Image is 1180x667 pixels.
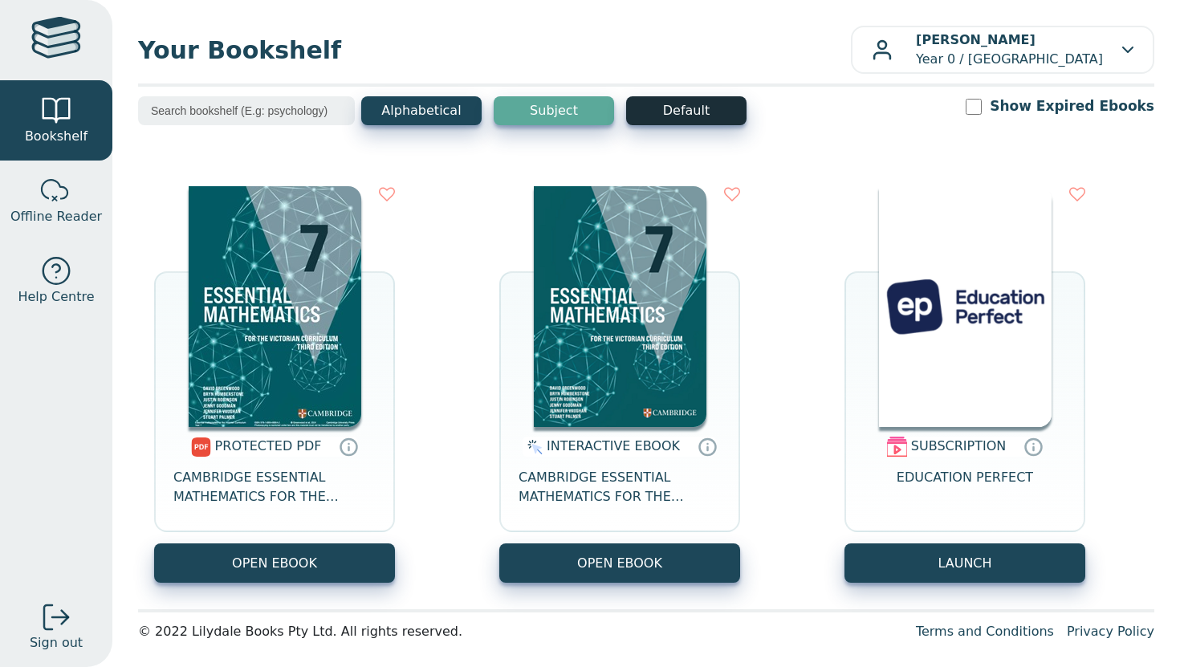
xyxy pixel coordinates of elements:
button: OPEN EBOOK [499,543,740,583]
a: Protected PDFs cannot be printed, copied or shared. They can be accessed online through Education... [339,437,358,456]
img: 38f61441-8c7b-47c1-b281-f2cfadf3619f.jpg [189,186,361,427]
span: Offline Reader [10,207,102,226]
a: Digital subscriptions can include coursework, exercises and interactive content. Subscriptions ar... [1023,437,1043,457]
button: LAUNCH [844,543,1085,583]
span: INTERACTIVE EBOOK [547,438,680,453]
button: Subject [494,96,614,125]
span: CAMBRIDGE ESSENTIAL MATHEMATICS FOR THE VICTORIAN CURRICULUM YEAR 7 EBOOK 3E [519,468,721,506]
label: Show Expired Ebooks [990,96,1154,116]
button: Default [626,96,747,125]
span: Sign out [30,633,83,653]
img: 72d1a00a-2440-4d08-b23c-fe2119b8f9a7.png [879,186,1052,427]
button: [PERSON_NAME]Year 0 / [GEOGRAPHIC_DATA] [851,26,1154,74]
span: SUBSCRIPTION [911,438,1006,453]
p: Year 0 / [GEOGRAPHIC_DATA] [916,31,1103,69]
a: Interactive eBooks are accessed online via the publisher’s portal. They contain interactive resou... [698,437,717,456]
span: Help Centre [18,287,94,307]
img: interactive.svg [523,437,543,457]
span: CAMBRIDGE ESSENTIAL MATHEMATICS FOR THE VICTORIAN CURRICULUM YEAR 7 3E [173,468,376,506]
a: OPEN EBOOK [154,543,395,583]
div: © 2022 Lilydale Books Pty Ltd. All rights reserved. [138,622,903,641]
a: Privacy Policy [1067,624,1154,639]
a: Terms and Conditions [916,624,1054,639]
span: Your Bookshelf [138,32,851,68]
img: subscription.svg [887,437,907,457]
span: Bookshelf [25,127,87,146]
input: Search bookshelf (E.g: psychology) [138,96,355,125]
button: Alphabetical [361,96,482,125]
img: a4cdec38-c0cf-47c5-bca4-515c5eb7b3e9.png [534,186,706,427]
span: EDUCATION PERFECT [897,468,1033,506]
span: PROTECTED PDF [215,438,322,453]
img: pdf.svg [191,437,211,457]
b: [PERSON_NAME] [916,32,1036,47]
